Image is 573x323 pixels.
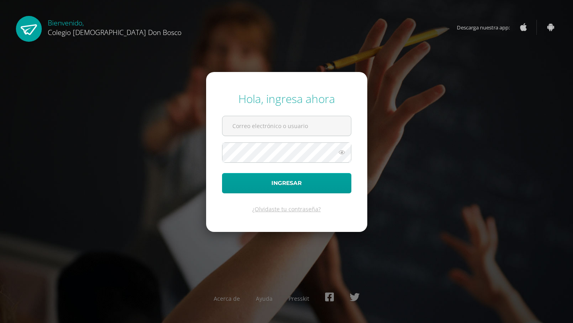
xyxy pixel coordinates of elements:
[48,16,181,37] div: Bienvenido,
[256,295,273,302] a: Ayuda
[214,295,240,302] a: Acerca de
[252,205,321,213] a: ¿Olvidaste tu contraseña?
[222,91,351,106] div: Hola, ingresa ahora
[457,20,518,35] span: Descarga nuestra app:
[222,173,351,193] button: Ingresar
[48,27,181,37] span: Colegio [DEMOGRAPHIC_DATA] Don Bosco
[222,116,351,136] input: Correo electrónico o usuario
[288,295,309,302] a: Presskit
